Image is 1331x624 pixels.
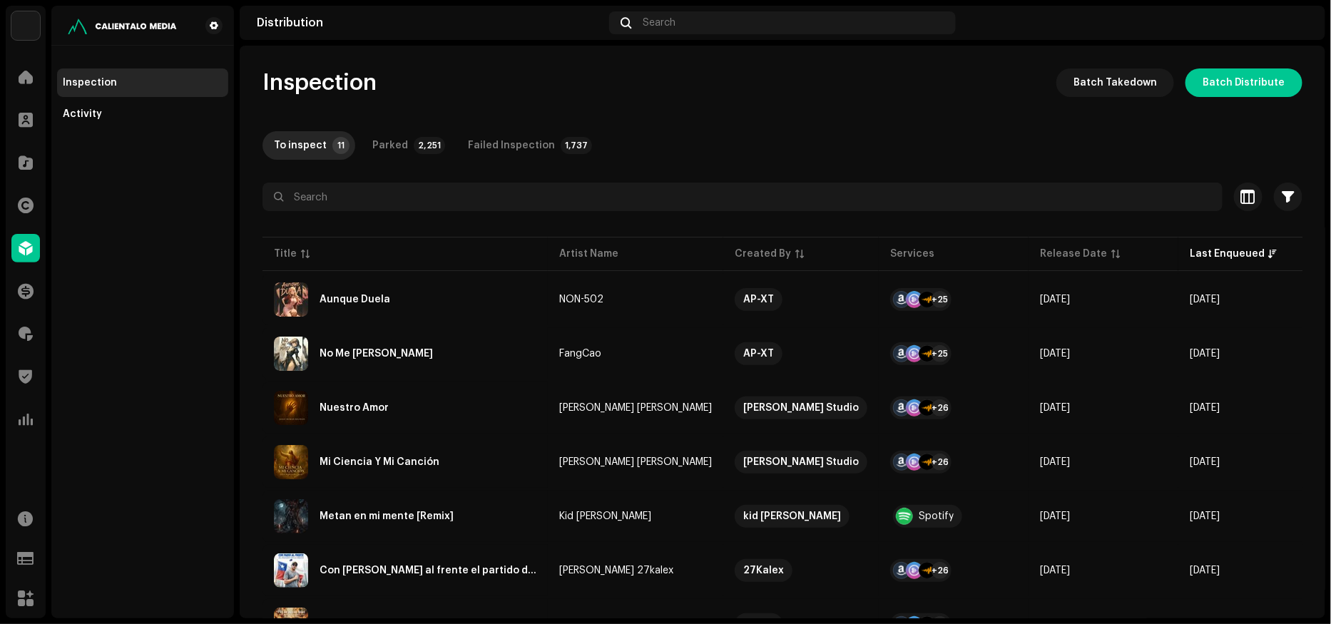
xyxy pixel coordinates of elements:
[932,562,949,579] div: +26
[1040,349,1070,359] span: Oct 10, 2025
[414,137,445,154] p-badge: 2,251
[257,17,603,29] div: Distribution
[1190,295,1220,305] span: Oct 10, 2025
[735,559,867,582] span: 27Kalex
[274,282,308,317] img: 1b224dd4-5f12-4afe-8a95-ec73c9c3a2ff
[274,445,308,479] img: e34ff6d6-f9d0-4ee3-bfe7-6aa5fc38338c
[559,295,712,305] span: NON-502
[559,403,712,413] span: Josué Román Beltrán
[1074,68,1157,97] span: Batch Takedown
[1056,68,1174,97] button: Batch Takedown
[743,451,859,474] div: [PERSON_NAME] Studio
[1285,11,1308,34] img: cd891d2d-3008-456e-9ec6-c6524fa041d0
[643,17,675,29] span: Search
[735,342,867,365] span: AP-XT
[320,295,390,305] div: Aunque Duela
[1040,403,1070,413] span: Oct 17, 2025
[1203,68,1285,97] span: Batch Distribute
[57,100,228,128] re-m-nav-item: Activity
[11,11,40,40] img: 4d5a508c-c80f-4d99-b7fb-82554657661d
[274,131,327,160] div: To inspect
[559,349,601,359] div: FangCao
[274,337,308,371] img: 62a51ca4-5da2-4427-9dee-7fc5ae3c3a43
[561,137,592,154] p-badge: 1,737
[735,505,867,528] span: kid andy
[63,108,102,120] div: Activity
[743,559,784,582] div: 27Kalex
[57,68,228,97] re-m-nav-item: Inspection
[1190,247,1265,261] div: Last Enqueued
[743,397,859,419] div: [PERSON_NAME] Studio
[559,566,673,576] div: [PERSON_NAME] 27kalex
[262,68,377,97] span: Inspection
[332,137,350,154] p-badge: 11
[1190,403,1220,413] span: Oct 10, 2025
[262,183,1223,211] input: Search
[932,345,949,362] div: +25
[743,505,841,528] div: kid [PERSON_NAME]
[320,566,536,576] div: Con Parisi al frente el partido de la gente [Con Parisi al frente el partido de la gente]
[559,566,712,576] span: Ramón Suárez Gómez 27kalex
[274,247,297,261] div: Title
[372,131,408,160] div: Parked
[1190,511,1220,521] span: Oct 10, 2025
[559,511,712,521] span: Kid Andy
[559,349,712,359] span: FangCao
[735,247,791,261] div: Created By
[1040,295,1070,305] span: Oct 10, 2025
[274,499,308,533] img: dc610aa5-67a1-465f-a759-25bad7865d82
[1040,457,1070,467] span: Oct 10, 2025
[320,403,389,413] div: Nuestro Amor
[1190,349,1220,359] span: Oct 10, 2025
[735,397,867,419] span: Ashe Studio
[63,77,117,88] div: Inspection
[932,454,949,471] div: +26
[743,342,774,365] div: AP-XT
[320,349,433,359] div: No Me Mires
[559,511,651,521] div: Kid [PERSON_NAME]
[932,291,949,308] div: +25
[1185,68,1302,97] button: Batch Distribute
[63,17,183,34] img: 7febf078-6aff-4fe0-b3ac-5fa913fd5324
[559,295,603,305] div: NON-502
[468,131,555,160] div: Failed Inspection
[735,451,867,474] span: Ashe Studio
[735,288,867,311] span: AP-XT
[274,553,308,588] img: ec931576-8447-4e21-9b10-85bb467c6c8b
[274,391,308,425] img: 52125360-f3aa-49e0-b2be-cff878519124
[1040,566,1070,576] span: Oct 10, 2025
[320,511,454,521] div: Metan en mi mente [Remix]
[320,457,439,467] div: Mi Ciencia Y Mi Canción
[1040,511,1070,521] span: Sep 21, 2025
[1040,247,1107,261] div: Release Date
[1190,457,1220,467] span: Oct 10, 2025
[932,399,949,416] div: +26
[1190,566,1220,576] span: Oct 10, 2025
[559,457,712,467] span: Josué Román Beltrán
[559,403,712,413] div: [PERSON_NAME] [PERSON_NAME]
[743,288,774,311] div: AP-XT
[559,457,712,467] div: [PERSON_NAME] [PERSON_NAME]
[919,511,954,521] div: Spotify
